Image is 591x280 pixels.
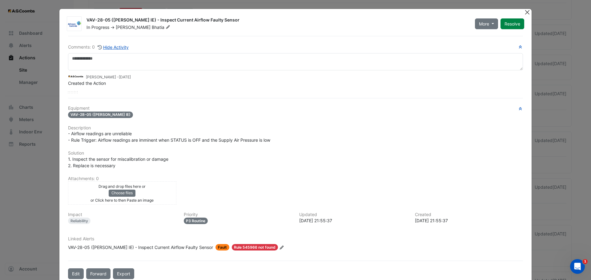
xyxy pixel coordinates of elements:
button: Choose files [109,190,135,196]
span: -> [111,25,115,30]
span: Fault [215,244,229,250]
h6: Impact [68,212,176,217]
div: P3 Routine [184,218,208,224]
small: or Click here to then Paste an image [90,198,154,203]
div: [DATE] 21:55:37 [415,217,523,224]
button: Forward [86,268,111,279]
span: 1 [583,259,588,264]
span: - Airflow readings are unreliable - Rule Trigger: Airflow readings are imminent when STATUS is OF... [68,131,270,143]
h6: Created [415,212,523,217]
small: Drag and drop files here or [98,184,146,189]
button: Hide Activity [97,44,129,51]
iframe: Intercom live chat [570,259,585,274]
button: More [475,18,498,29]
h6: Equipment [68,106,523,111]
span: 2025-04-08 21:55:37 [119,75,131,79]
span: Rule 545966 not found [232,244,278,250]
span: Bhatia [152,24,171,30]
h6: Attachments: 0 [68,176,523,181]
h6: Solution [68,151,523,156]
div: Comments: 0 [68,44,129,51]
h6: Linked Alerts [68,236,523,242]
img: Johnson Controls [67,21,81,27]
span: Created the Action [68,81,106,86]
div: Reliability [68,218,90,224]
small: [PERSON_NAME] - [86,74,131,80]
fa-icon: Edit Linked Alerts [279,245,284,250]
span: In Progress [86,25,109,30]
h6: Description [68,125,523,131]
h6: Updated [299,212,408,217]
a: Export [113,268,134,279]
div: VAV-28-05 ([PERSON_NAME] IE) - Inspect Current Airflow Faulty Sensor [86,17,468,24]
span: More [479,21,489,27]
h6: Priority [184,212,292,217]
span: VAV-28-05 ([PERSON_NAME] IE) [68,112,133,118]
div: [DATE] 21:55:37 [299,217,408,224]
button: Close [524,9,530,15]
img: AG Coombs [68,73,83,80]
button: Edit [68,268,84,279]
span: 1. Inspect the sensor for miscalibration or damage 2. Replace is necessary [68,156,168,168]
span: [PERSON_NAME] [116,25,151,30]
div: VAV-28-05 ([PERSON_NAME] IE) - Inspect Current Airflow Faulty Sensor [68,244,213,250]
button: Resolve [501,18,524,29]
